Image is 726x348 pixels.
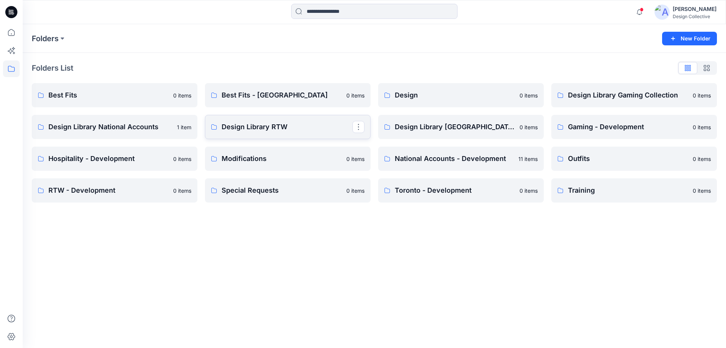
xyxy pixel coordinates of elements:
[205,115,371,139] a: Design Library RTW
[551,115,717,139] a: Gaming - Development0 items
[205,178,371,203] a: Special Requests0 items
[520,123,538,131] p: 0 items
[693,91,711,99] p: 0 items
[205,147,371,171] a: Modifications0 items
[378,115,544,139] a: Design Library [GEOGRAPHIC_DATA]0 items
[32,147,197,171] a: Hospitality - Development0 items
[346,155,365,163] p: 0 items
[32,33,59,44] a: Folders
[32,115,197,139] a: Design Library National Accounts1 item
[518,155,538,163] p: 11 items
[520,91,538,99] p: 0 items
[395,122,515,132] p: Design Library [GEOGRAPHIC_DATA]
[48,153,169,164] p: Hospitality - Development
[568,185,688,196] p: Training
[395,90,515,101] p: Design
[568,122,688,132] p: Gaming - Development
[662,32,717,45] button: New Folder
[346,91,365,99] p: 0 items
[32,83,197,107] a: Best Fits0 items
[551,178,717,203] a: Training0 items
[222,122,352,132] p: Design Library RTW
[222,153,342,164] p: Modifications
[693,123,711,131] p: 0 items
[32,62,73,74] p: Folders List
[173,155,191,163] p: 0 items
[568,90,688,101] p: Design Library Gaming Collection
[551,83,717,107] a: Design Library Gaming Collection0 items
[673,14,717,19] div: Design Collective
[48,185,169,196] p: RTW - Development
[173,91,191,99] p: 0 items
[673,5,717,14] div: [PERSON_NAME]
[655,5,670,20] img: avatar
[693,155,711,163] p: 0 items
[222,90,342,101] p: Best Fits - [GEOGRAPHIC_DATA]
[693,187,711,195] p: 0 items
[32,178,197,203] a: RTW - Development0 items
[173,187,191,195] p: 0 items
[48,122,172,132] p: Design Library National Accounts
[378,83,544,107] a: Design0 items
[48,90,169,101] p: Best Fits
[378,147,544,171] a: National Accounts - Development11 items
[551,147,717,171] a: Outfits0 items
[205,83,371,107] a: Best Fits - [GEOGRAPHIC_DATA]0 items
[177,123,191,131] p: 1 item
[520,187,538,195] p: 0 items
[222,185,342,196] p: Special Requests
[568,153,688,164] p: Outfits
[346,187,365,195] p: 0 items
[378,178,544,203] a: Toronto - Development0 items
[395,153,514,164] p: National Accounts - Development
[395,185,515,196] p: Toronto - Development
